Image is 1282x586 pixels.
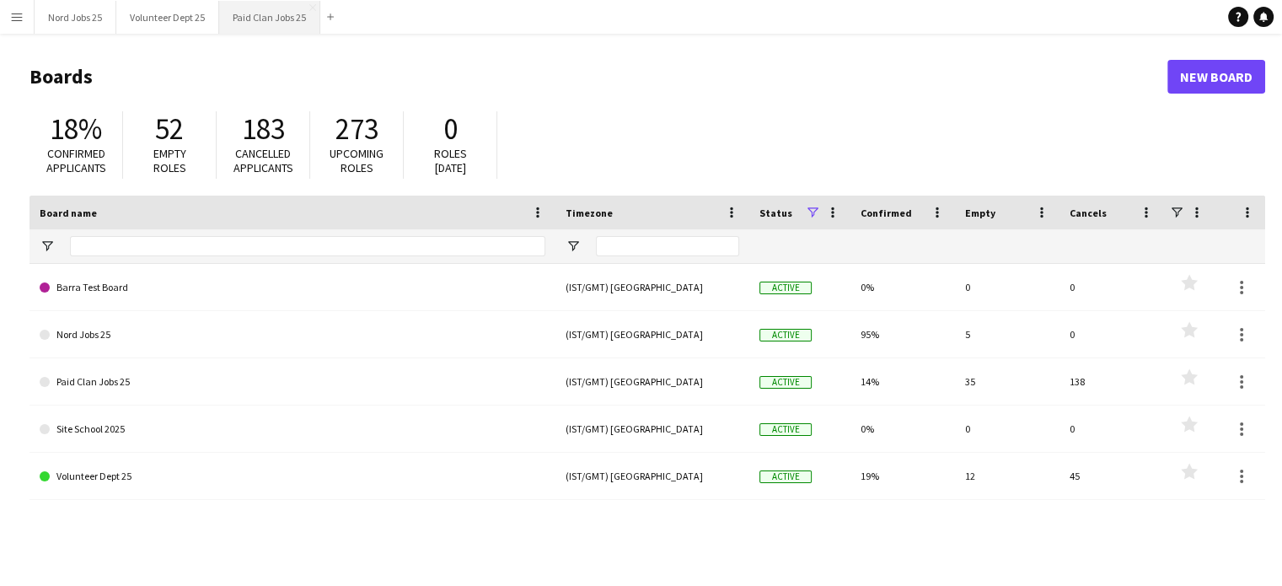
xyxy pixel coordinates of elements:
button: Paid Clan Jobs 25 [219,1,320,34]
div: 35 [955,358,1059,405]
div: 0 [955,264,1059,310]
div: 12 [955,453,1059,499]
span: Cancels [1070,207,1107,219]
div: 14% [850,358,955,405]
span: Cancelled applicants [233,146,293,175]
button: Nord Jobs 25 [35,1,116,34]
span: 0 [443,110,458,148]
span: Upcoming roles [330,146,384,175]
div: 0% [850,406,955,452]
a: Volunteer Dept 25 [40,453,545,500]
button: Open Filter Menu [40,239,55,254]
button: Volunteer Dept 25 [116,1,219,34]
span: Active [759,376,812,389]
button: Open Filter Menu [566,239,581,254]
span: 52 [155,110,184,148]
span: Status [759,207,792,219]
span: Board name [40,207,97,219]
span: 183 [242,110,285,148]
div: (IST/GMT) [GEOGRAPHIC_DATA] [555,406,749,452]
div: (IST/GMT) [GEOGRAPHIC_DATA] [555,453,749,499]
div: 0 [1059,264,1164,310]
span: Active [759,282,812,294]
div: (IST/GMT) [GEOGRAPHIC_DATA] [555,311,749,358]
div: 0 [1059,311,1164,358]
a: Barra Test Board [40,264,545,311]
span: Confirmed applicants [46,146,106,175]
a: Site School 2025 [40,406,545,453]
div: 138 [1059,358,1164,405]
span: Active [759,423,812,436]
div: 45 [1059,453,1164,499]
h1: Boards [30,64,1167,89]
a: New Board [1167,60,1265,94]
div: 0 [1059,406,1164,452]
div: 95% [850,311,955,358]
span: 18% [50,110,102,148]
input: Board name Filter Input [70,236,545,256]
a: Nord Jobs 25 [40,311,545,358]
div: 0 [955,406,1059,452]
span: Active [759,329,812,341]
a: Paid Clan Jobs 25 [40,358,545,406]
span: Active [759,470,812,483]
div: 5 [955,311,1059,358]
input: Timezone Filter Input [596,236,739,256]
span: Roles [DATE] [434,146,467,175]
span: Empty [965,207,995,219]
div: (IST/GMT) [GEOGRAPHIC_DATA] [555,264,749,310]
div: (IST/GMT) [GEOGRAPHIC_DATA] [555,358,749,405]
span: 273 [335,110,378,148]
div: 19% [850,453,955,499]
span: Confirmed [861,207,912,219]
span: Empty roles [153,146,186,175]
span: Timezone [566,207,613,219]
div: 0% [850,264,955,310]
